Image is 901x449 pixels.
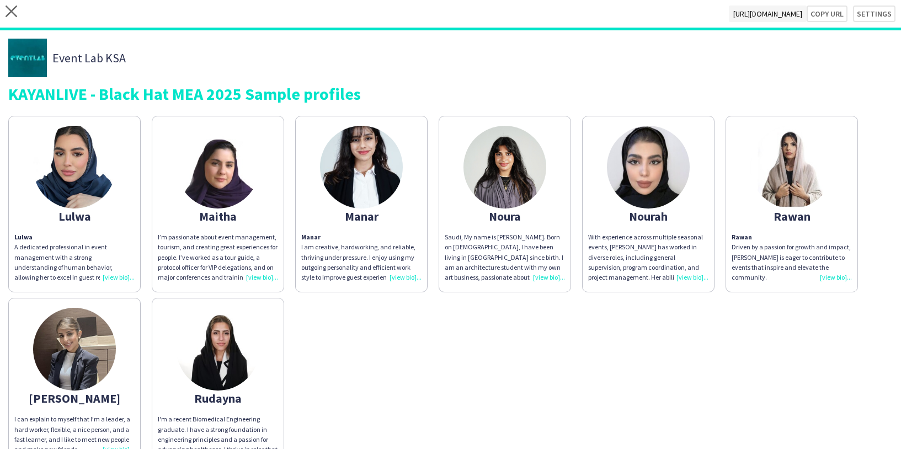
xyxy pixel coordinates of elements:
div: Nourah [588,211,708,221]
button: Settings [853,6,895,22]
div: Rudayna [158,393,278,403]
p: Saudi, My name is [PERSON_NAME]. Born on [DEMOGRAPHIC_DATA], I have been living in [GEOGRAPHIC_DA... [445,232,565,282]
div: A dedicated professional in event management with a strong understanding of human behavior, allow... [14,242,135,282]
img: thumb-65f2245953f01.jpeg [750,126,833,209]
div: Lulwa [14,211,135,221]
p: I am creative, hardworking, and reliable, thriving under pressure. I enjoy using my outgoing pers... [301,232,422,282]
div: [PERSON_NAME] [14,393,135,403]
div: Maitha [158,211,278,221]
b: Manar [301,233,321,241]
img: thumb-687f7cc25e2bb.jpeg [607,126,690,209]
b: Lulwa [14,233,33,241]
span: Event Lab KSA [52,53,126,63]
div: Driven by a passion for growth and impact, [PERSON_NAME] is eager to contribute to events that in... [732,242,852,282]
div: Manar [301,211,422,221]
span: [URL][DOMAIN_NAME] [729,6,807,22]
img: thumb-672bbbf0d8352.jpeg [33,308,116,391]
img: thumb-677bfaac9dda1.jpeg [177,308,259,391]
button: Copy url [807,6,847,22]
div: Noura [445,211,565,221]
div: With experience across multiple seasonal events, [PERSON_NAME] has worked in diverse roles, inclu... [588,232,708,282]
b: Rawan [732,233,752,241]
div: I’m passionate about event management, tourism, and creating great experiences for people. I’ve w... [158,232,278,282]
img: thumb-a356cab5-03a1-4f2a-800f-afb8f15970c5.jpg [8,39,47,77]
img: thumb-67718edcd23cd.jpeg [177,126,259,209]
div: Rawan [732,211,852,221]
div: KAYANLIVE - Black Hat MEA 2025 Sample profiles [8,85,893,102]
img: thumb-66cafa355a78c.jpeg [33,126,116,209]
img: thumb-6477419072c9a.jpeg [320,126,403,209]
img: thumb-5b384802-a4a8-4bb1-9099-332fbb1152cd.jpg [463,126,546,209]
